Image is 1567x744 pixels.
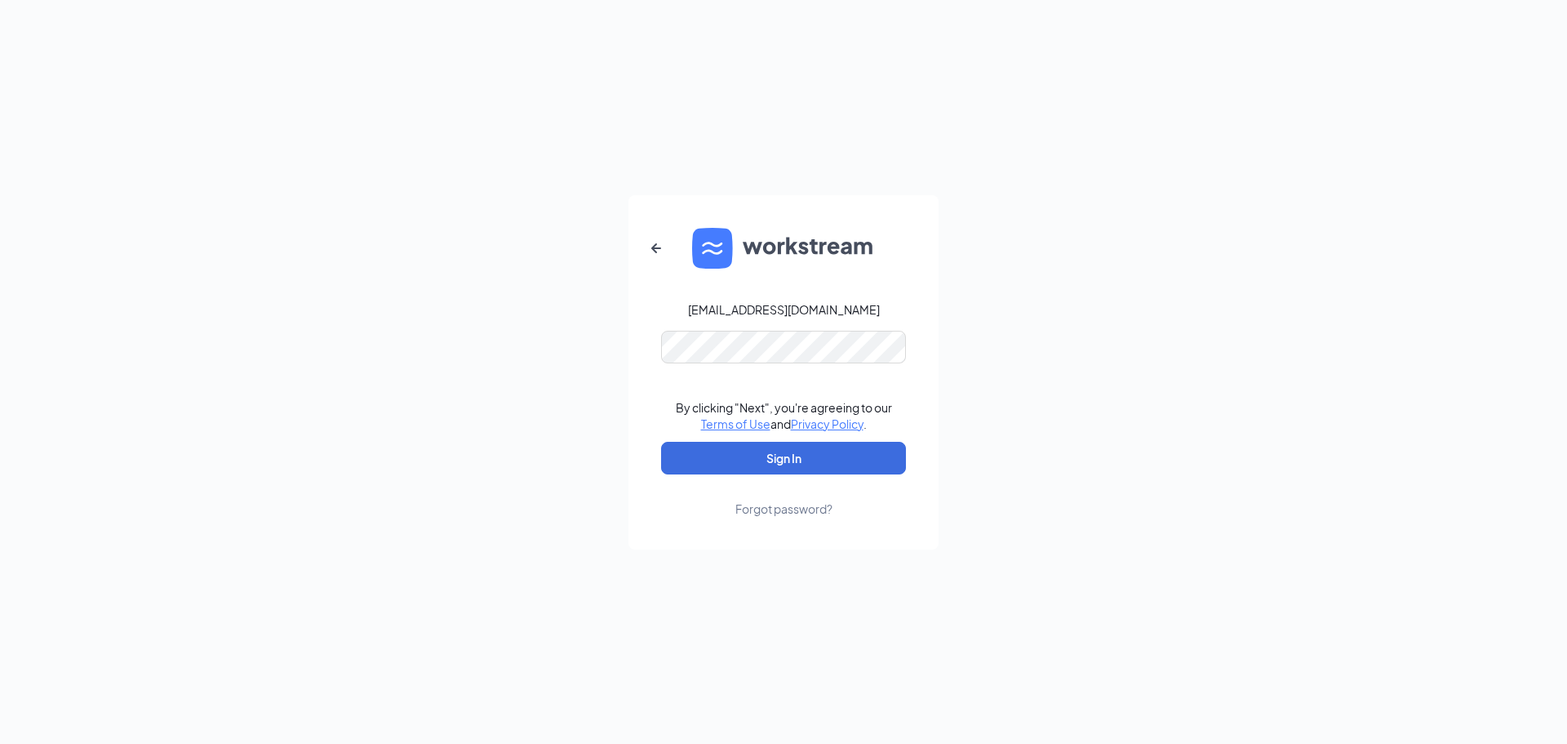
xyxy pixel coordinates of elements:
[646,238,666,258] svg: ArrowLeftNew
[637,229,676,268] button: ArrowLeftNew
[692,228,875,269] img: WS logo and Workstream text
[688,301,880,318] div: [EMAIL_ADDRESS][DOMAIN_NAME]
[735,474,832,517] a: Forgot password?
[735,501,832,517] div: Forgot password?
[701,417,770,431] a: Terms of Use
[791,417,863,431] a: Privacy Policy
[661,442,906,474] button: Sign In
[676,399,892,432] div: By clicking "Next", you're agreeing to our and .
